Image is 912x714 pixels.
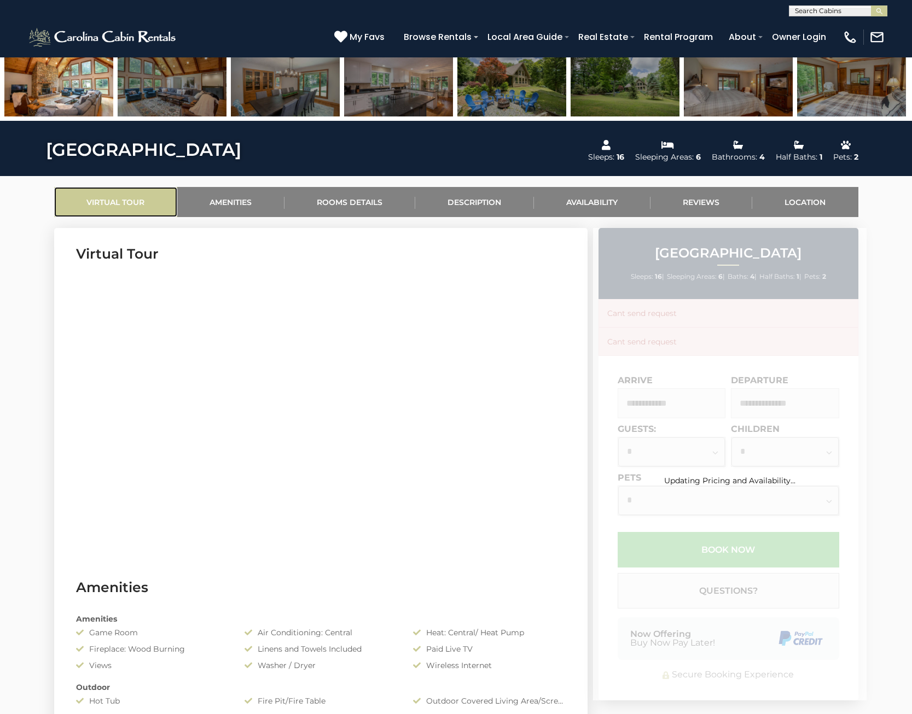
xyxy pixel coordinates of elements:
div: Fire Pit/Fire Table [236,695,405,706]
img: mail-regular-white.png [869,30,885,45]
a: Availability [534,187,650,217]
a: Browse Rentals [398,27,477,46]
img: 163272746 [344,48,453,116]
h3: Amenities [76,578,566,597]
div: Outdoor [68,682,574,693]
div: Amenities [68,613,574,624]
div: Views [68,660,236,671]
div: Heat: Central/ Heat Pump [405,627,573,638]
div: Game Room [68,627,236,638]
a: About [723,27,762,46]
span: My Favs [350,30,385,44]
a: Description [415,187,534,217]
img: 163272743 [4,48,113,116]
a: Amenities [177,187,284,217]
div: Outdoor Covered Living Area/Screened Porch [405,695,573,706]
a: Rental Program [638,27,718,46]
a: My Favs [334,30,387,44]
a: Rooms Details [284,187,415,217]
img: White-1-2.png [27,26,179,48]
a: Real Estate [573,27,634,46]
img: 163272744 [118,48,226,116]
img: 163272790 [797,48,906,116]
div: Hot Tub [68,695,236,706]
a: Location [752,187,858,217]
div: Wireless Internet [405,660,573,671]
div: Washer / Dryer [236,660,405,671]
div: Paid Live TV [405,643,573,654]
img: 163272745 [231,48,340,116]
div: Fireplace: Wood Burning [68,643,236,654]
a: Local Area Guide [482,27,568,46]
div: Linens and Towels Included [236,643,405,654]
a: Virtual Tour [54,187,177,217]
img: 163272747 [457,48,566,116]
div: Air Conditioning: Central [236,627,405,638]
img: 163272748 [571,48,679,116]
h3: Virtual Tour [76,244,566,264]
a: Owner Login [766,27,832,46]
a: Reviews [650,187,752,217]
img: phone-regular-white.png [843,30,858,45]
img: 163272750 [684,48,793,116]
div: Updating Pricing and Availability... [593,476,867,485]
